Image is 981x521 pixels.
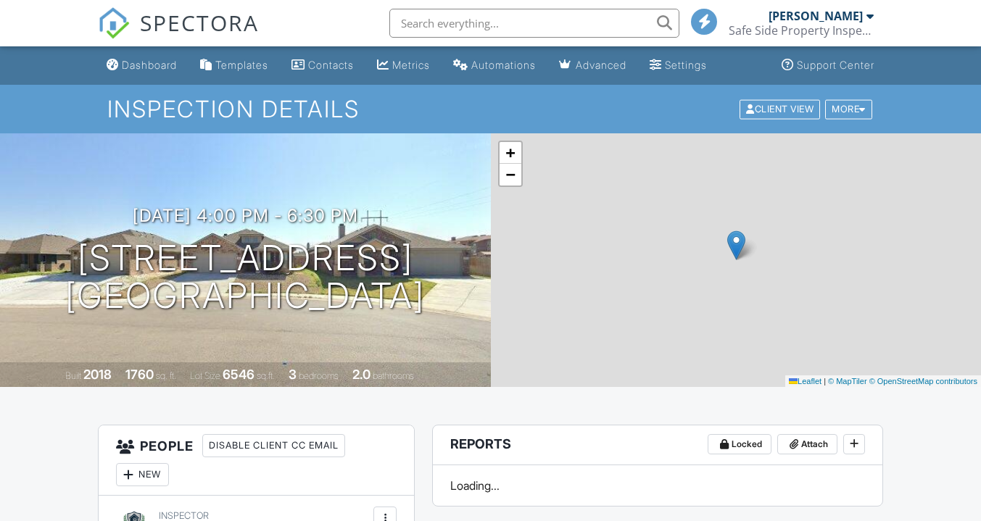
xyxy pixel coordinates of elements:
[869,377,977,385] a: © OpenStreetMap contributors
[471,59,536,71] div: Automations
[83,367,112,382] div: 2018
[505,165,515,183] span: −
[156,370,176,381] span: sq. ft.
[101,52,183,79] a: Dashboard
[65,370,81,381] span: Built
[500,164,521,186] a: Zoom out
[98,20,259,50] a: SPECTORA
[576,59,626,71] div: Advanced
[505,143,515,162] span: +
[116,463,169,486] div: New
[392,59,430,71] div: Metrics
[740,99,820,119] div: Client View
[644,52,713,79] a: Settings
[447,52,542,79] a: Automations (Basic)
[769,9,863,23] div: [PERSON_NAME]
[553,52,632,79] a: Advanced
[776,52,880,79] a: Support Center
[65,239,425,316] h1: [STREET_ADDRESS] [GEOGRAPHIC_DATA]
[299,370,339,381] span: bedrooms
[125,367,154,382] div: 1760
[122,59,177,71] div: Dashboard
[371,52,436,79] a: Metrics
[789,377,821,385] a: Leaflet
[286,52,360,79] a: Contacts
[159,510,209,521] span: Inspector
[727,230,745,260] img: Marker
[133,206,358,225] h3: [DATE] 4:00 pm - 6:30 pm
[289,367,297,382] div: 3
[500,142,521,164] a: Zoom in
[352,367,371,382] div: 2.0
[308,59,354,71] div: Contacts
[824,377,826,385] span: |
[202,434,345,457] div: Disable Client CC Email
[223,367,254,382] div: 6546
[828,377,867,385] a: © MapTiler
[738,103,824,114] a: Client View
[99,425,414,496] h3: People
[665,59,707,71] div: Settings
[194,52,274,79] a: Templates
[389,9,679,38] input: Search everything...
[729,23,874,38] div: Safe Side Property Inspections
[98,7,130,39] img: The Best Home Inspection Software - Spectora
[140,7,259,38] span: SPECTORA
[190,370,220,381] span: Lot Size
[373,370,414,381] span: bathrooms
[215,59,268,71] div: Templates
[825,99,872,119] div: More
[257,370,275,381] span: sq.ft.
[797,59,874,71] div: Support Center
[107,96,874,122] h1: Inspection Details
